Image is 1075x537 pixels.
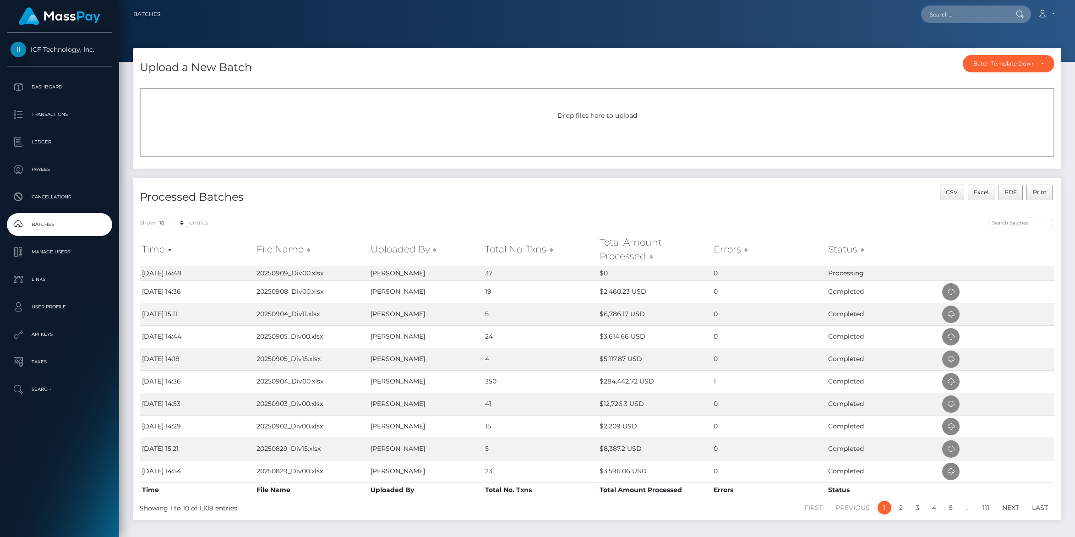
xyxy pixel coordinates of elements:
span: CSV [946,189,958,196]
td: [DATE] 14:29 [140,415,254,438]
td: 19 [483,280,597,303]
td: [DATE] 14:36 [140,280,254,303]
a: User Profile [7,296,112,318]
a: Transactions [7,103,112,126]
td: 24 [483,325,597,348]
td: 20250905_Div00.xlsx [254,325,369,348]
a: Links [7,268,112,291]
th: Errors: activate to sort column ascending [711,233,826,266]
a: Ledger [7,131,112,153]
span: Excel [974,189,988,196]
td: 0 [711,438,826,460]
a: 111 [977,501,994,515]
a: 5 [944,501,958,515]
td: Completed [826,370,940,393]
p: User Profile [11,300,109,314]
td: 0 [711,266,826,280]
span: PDF [1004,189,1017,196]
td: [PERSON_NAME] [368,325,483,348]
td: [PERSON_NAME] [368,460,483,482]
td: [PERSON_NAME] [368,348,483,370]
th: Total No. Txns [483,482,597,497]
a: Payees [7,158,112,181]
td: [DATE] 14:54 [140,460,254,482]
p: API Keys [11,328,109,341]
p: Transactions [11,108,109,121]
p: Batches [11,218,109,231]
img: ICF Technology, Inc. [11,42,26,57]
td: [DATE] 14:18 [140,348,254,370]
td: $12,726.3 USD [597,393,712,415]
div: Batch Template Download [973,60,1033,67]
a: Cancellations [7,186,112,208]
input: Search... [921,5,1007,23]
td: [PERSON_NAME] [368,393,483,415]
td: Completed [826,325,940,348]
td: 350 [483,370,597,393]
p: Manage Users [11,245,109,259]
td: 20250903_Div00.xlsx [254,393,369,415]
button: PDF [999,185,1023,200]
button: Batch Template Download [963,55,1054,72]
th: File Name [254,482,369,497]
a: Taxes [7,351,112,373]
td: [PERSON_NAME] [368,266,483,280]
td: 0 [711,460,826,482]
td: 20250829_Div00.xlsx [254,460,369,482]
a: 3 [911,501,924,515]
a: 4 [927,501,941,515]
a: Next [997,501,1024,515]
p: Links [11,273,109,286]
td: $3,596.06 USD [597,460,712,482]
th: Total Amount Processed [597,482,712,497]
td: [PERSON_NAME] [368,280,483,303]
td: 41 [483,393,597,415]
td: [DATE] 14:53 [140,393,254,415]
th: Total No. Txns: activate to sort column ascending [483,233,597,266]
th: Errors [711,482,826,497]
td: Completed [826,460,940,482]
a: Batches [7,213,112,236]
p: Cancellations [11,190,109,204]
td: 0 [711,303,826,325]
th: Uploaded By [368,482,483,497]
td: [PERSON_NAME] [368,415,483,438]
td: [PERSON_NAME] [368,303,483,325]
img: MassPay Logo [19,7,100,25]
td: 20250909_Div00.xlsx [254,266,369,280]
span: ICF Technology, Inc. [7,45,112,54]
td: Processing [826,266,940,280]
th: Status [826,482,940,497]
th: Time: activate to sort column ascending [140,233,254,266]
td: 5 [483,438,597,460]
th: Uploaded By: activate to sort column ascending [368,233,483,266]
button: CSV [940,185,964,200]
td: $2,460.23 USD [597,280,712,303]
a: Manage Users [7,241,112,263]
td: 4 [483,348,597,370]
p: Payees [11,163,109,176]
td: [DATE] 14:44 [140,325,254,348]
th: Time [140,482,254,497]
td: $8,387.2 USD [597,438,712,460]
td: 1 [711,370,826,393]
button: Print [1026,185,1053,200]
th: Status: activate to sort column ascending [826,233,940,266]
td: Completed [826,303,940,325]
span: Print [1033,189,1047,196]
td: 0 [711,415,826,438]
label: Show entries [140,218,208,228]
td: $284,442.72 USD [597,370,712,393]
td: $6,786.17 USD [597,303,712,325]
span: Drop files here to upload [557,111,637,120]
td: $3,614.66 USD [597,325,712,348]
td: 20250905_Div15.xlsx [254,348,369,370]
td: [DATE] 15:11 [140,303,254,325]
a: Dashboard [7,76,112,99]
td: 37 [483,266,597,280]
button: Excel [968,185,995,200]
td: 0 [711,325,826,348]
td: [PERSON_NAME] [368,438,483,460]
td: [PERSON_NAME] [368,370,483,393]
h4: Upload a New Batch [140,60,252,76]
